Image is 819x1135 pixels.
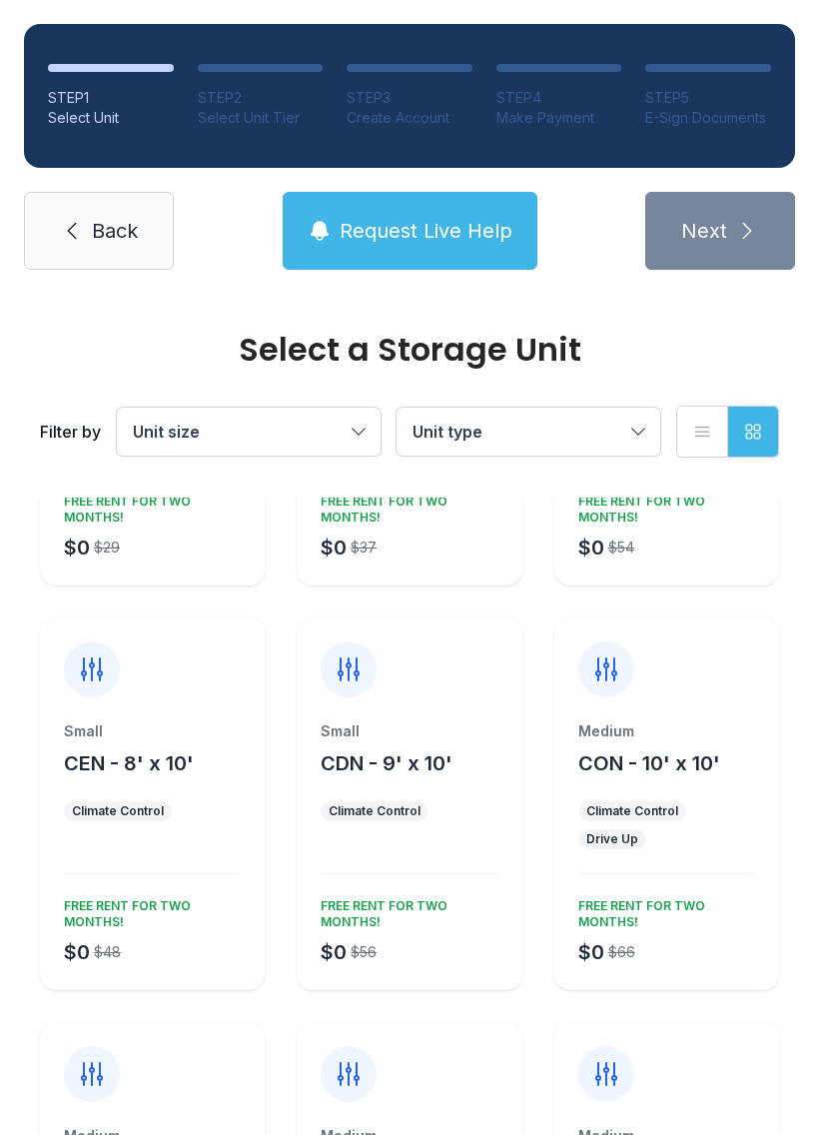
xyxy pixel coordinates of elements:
[56,890,241,930] div: FREE RENT FOR TWO MONTHS!
[321,534,347,562] div: $0
[340,217,512,245] span: Request Live Help
[608,942,635,962] div: $66
[72,803,164,819] div: Climate Control
[64,938,90,966] div: $0
[92,217,138,245] span: Back
[586,831,638,847] div: Drive Up
[64,749,194,777] button: CEN - 8' x 10'
[496,88,622,108] div: STEP 4
[48,108,174,128] div: Select Unit
[321,721,497,741] div: Small
[321,938,347,966] div: $0
[347,88,472,108] div: STEP 3
[321,751,452,775] span: CDN - 9' x 10'
[321,749,452,777] button: CDN - 9' x 10'
[578,749,720,777] button: CON - 10' x 10'
[578,721,755,741] div: Medium
[64,721,241,741] div: Small
[645,108,771,128] div: E-Sign Documents
[198,108,324,128] div: Select Unit Tier
[64,534,90,562] div: $0
[412,422,482,442] span: Unit type
[94,538,120,558] div: $29
[570,486,755,526] div: FREE RENT FOR TWO MONTHS!
[578,938,604,966] div: $0
[40,334,779,366] div: Select a Storage Unit
[313,890,497,930] div: FREE RENT FOR TWO MONTHS!
[351,942,377,962] div: $56
[133,422,200,442] span: Unit size
[56,486,241,526] div: FREE RENT FOR TWO MONTHS!
[48,88,174,108] div: STEP 1
[496,108,622,128] div: Make Payment
[64,751,194,775] span: CEN - 8' x 10'
[578,534,604,562] div: $0
[40,420,101,444] div: Filter by
[570,890,755,930] div: FREE RENT FOR TWO MONTHS!
[117,408,381,456] button: Unit size
[329,803,420,819] div: Climate Control
[578,751,720,775] span: CON - 10' x 10'
[198,88,324,108] div: STEP 2
[608,538,634,558] div: $54
[586,803,678,819] div: Climate Control
[681,217,727,245] span: Next
[347,108,472,128] div: Create Account
[351,538,377,558] div: $37
[397,408,660,456] button: Unit type
[645,88,771,108] div: STEP 5
[94,942,121,962] div: $48
[313,486,497,526] div: FREE RENT FOR TWO MONTHS!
